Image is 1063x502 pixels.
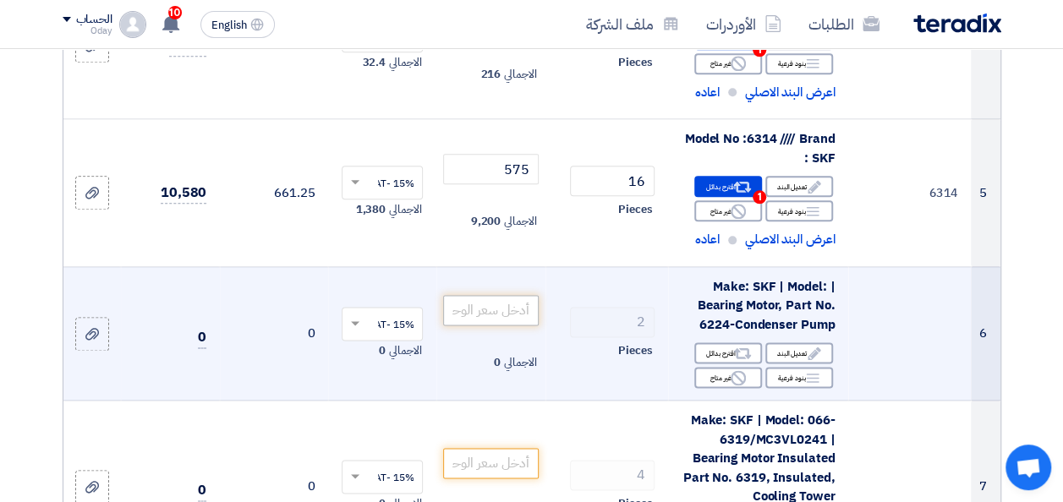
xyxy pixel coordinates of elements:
[682,129,835,167] div: Model No :6314 //// Brand : SKF
[161,183,206,204] span: 10,580
[494,354,501,371] span: 0
[504,213,536,230] span: الاجمالي
[694,53,762,74] div: غير متاح
[389,201,421,218] span: الاجمالي
[570,460,655,490] input: RFQ_STEP1.ITEMS.2.AMOUNT_TITLE
[618,54,652,71] span: Pieces
[695,83,720,102] span: اعاده
[1005,445,1051,490] div: Open chat
[694,342,762,363] div: اقترح بدائل
[913,14,1001,33] img: Teradix logo
[570,307,655,337] input: RFQ_STEP1.ITEMS.2.AMOUNT_TITLE
[795,4,893,44] a: الطلبات
[971,266,1000,401] td: 6
[200,11,275,38] button: English
[389,342,421,359] span: الاجمالي
[504,66,536,83] span: الاجمالي
[342,166,423,199] ng-select: VAT
[362,54,386,71] span: 32.4
[765,200,833,221] div: بنود فرعية
[765,367,833,388] div: بنود فرعية
[753,43,766,57] span: 1
[211,19,247,31] span: English
[695,230,720,249] span: اعاده
[443,154,538,184] input: أدخل سعر الوحدة
[745,230,835,249] span: اعرض البند الاصلي
[697,277,835,334] span: Make: SKF | Model: | Bearing Motor, Part No. 6224-Condenser Pump
[694,367,762,388] div: غير متاح
[694,29,762,50] div: اقترح بدائل
[504,354,536,371] span: الاجمالي
[119,11,146,38] img: profile_test.png
[443,295,538,325] input: أدخل سعر الوحدة
[618,342,652,359] span: Pieces
[694,200,762,221] div: غير متاح
[379,342,386,359] span: 0
[356,201,386,218] span: 1,380
[342,460,423,494] ng-select: VAT
[971,119,1000,267] td: 5
[389,54,421,71] span: الاجمالي
[220,119,328,267] td: 661.25
[765,53,833,74] div: بنود فرعية
[443,448,538,478] input: أدخل سعر الوحدة
[76,13,112,27] div: الحساب
[198,480,206,501] span: 0
[198,327,206,348] span: 0
[480,66,501,83] span: 216
[765,342,833,363] div: تعديل البند
[342,307,423,341] ng-select: VAT
[745,83,835,102] span: اعرض البند الاصلي
[753,190,766,204] span: 1
[618,201,652,218] span: Pieces
[471,213,501,230] span: 9,200
[848,119,971,267] td: 6314
[570,166,655,196] input: RFQ_STEP1.ITEMS.2.AMOUNT_TITLE
[573,4,693,44] a: ملف الشركة
[63,26,112,35] div: Oday
[168,6,182,19] span: 10
[693,4,795,44] a: الأوردرات
[220,266,328,401] td: 0
[694,176,762,197] div: اقترح بدائل
[765,176,833,197] div: تعديل البند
